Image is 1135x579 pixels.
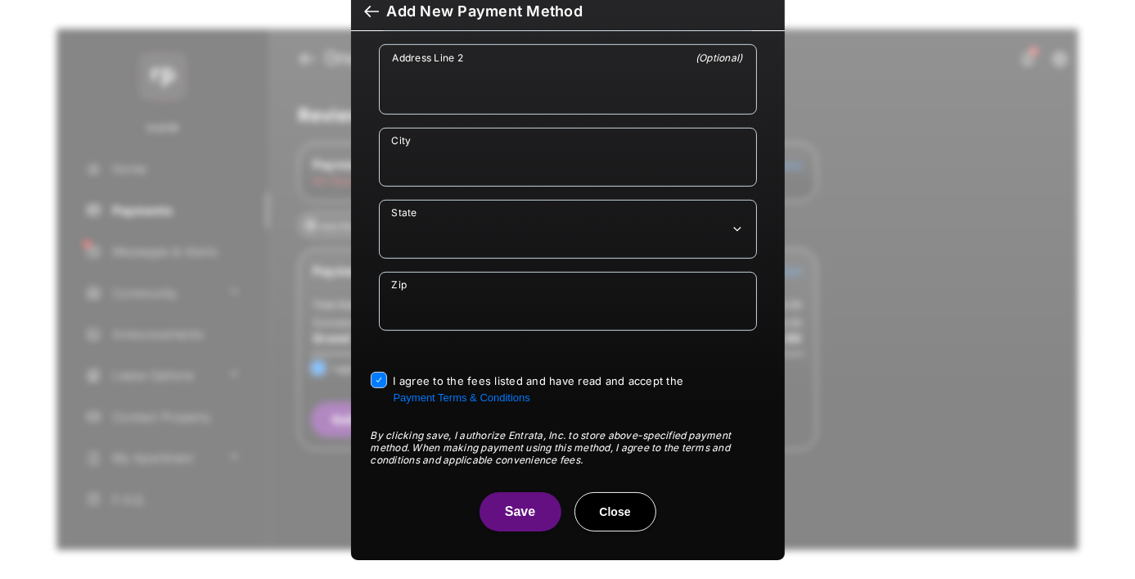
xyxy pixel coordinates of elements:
button: Save [480,492,561,532]
span: I agree to the fees listed and have read and accept the [394,374,684,404]
div: payment_method_screening[postal_addresses][postalCode] [379,272,757,331]
div: payment_method_screening[postal_addresses][locality] [379,128,757,187]
button: Close [574,492,656,532]
div: Add New Payment Method [387,2,583,20]
button: I agree to the fees listed and have read and accept the [394,391,530,404]
div: By clicking save, I authorize Entrata, Inc. to store above-specified payment method. When making ... [371,429,765,466]
div: payment_method_screening[postal_addresses][administrativeArea] [379,200,757,259]
div: payment_method_screening[postal_addresses][addressLine2] [379,44,757,115]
